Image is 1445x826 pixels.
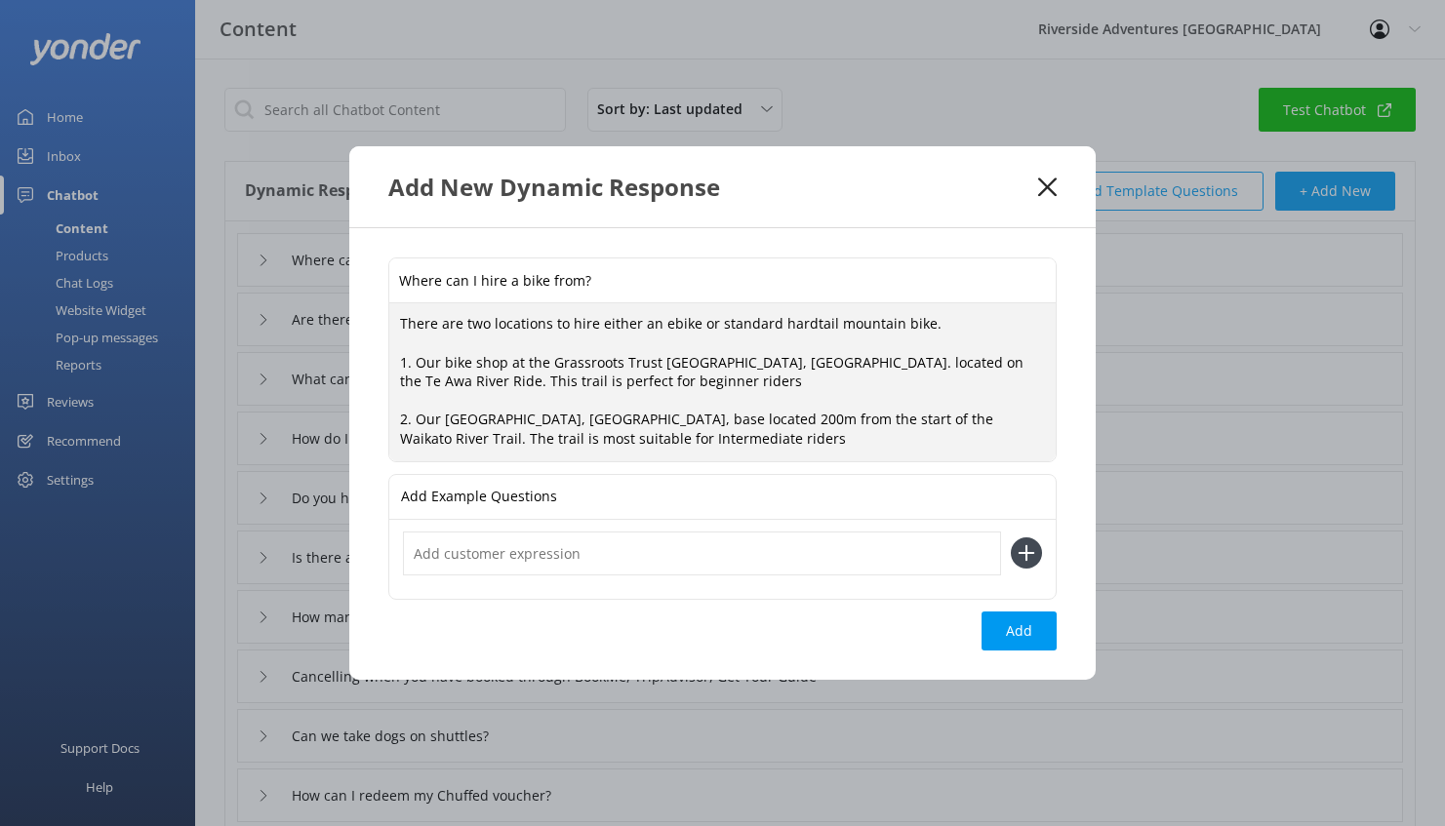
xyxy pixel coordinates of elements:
input: Add customer expression [403,531,1001,575]
input: Type a new question... [389,258,1056,302]
button: Add [982,611,1057,650]
textarea: There are two locations to hire either an ebike or standard hardtail mountain bike. 1. Our bike s... [389,303,1056,460]
button: Close [1038,177,1057,197]
div: Add New Dynamic Response [388,171,1038,203]
p: Add Example Questions [401,475,557,519]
